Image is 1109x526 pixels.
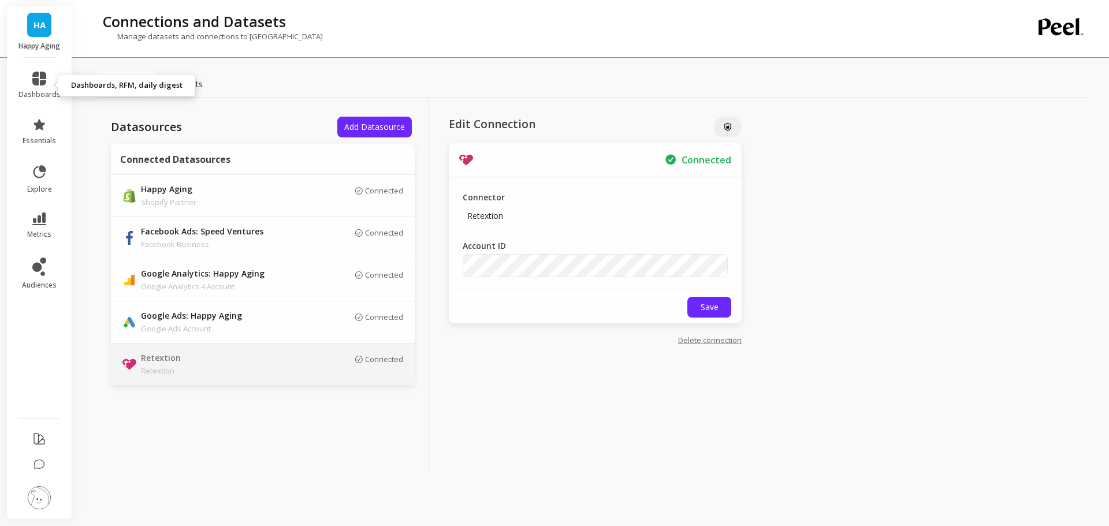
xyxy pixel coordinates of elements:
p: Facebook Ads: Speed Ventures [141,226,303,238]
p: Secured Connection to Retextion [682,154,731,166]
span: Add Datasource [344,121,405,132]
p: Happy Aging [18,42,61,51]
p: Google Analytics 4 Account [141,281,303,292]
p: Google Analytics: Happy Aging [141,268,303,281]
span: audiences [22,281,57,290]
p: Connections [103,79,150,90]
p: Shopify Partner [141,196,303,208]
p: Datasources [111,119,182,135]
p: Edit Connection [449,117,654,132]
img: profile picture [28,486,51,509]
p: Google Ads: Happy Aging [141,310,303,323]
img: api.shopify.svg [122,189,136,203]
img: api.google.svg [122,315,136,329]
p: Facebook Business [141,238,303,250]
a: Delete connection [678,335,742,345]
label: Account ID [463,240,527,252]
p: Retextion [463,206,508,226]
img: api.fb.svg [122,231,136,245]
p: Google Ads Account [141,323,303,334]
p: Happy Aging [141,184,303,196]
p: Connected [365,270,403,279]
span: Save [701,301,719,312]
p: Connected [365,186,403,195]
p: Retextion [141,365,303,376]
img: api.retextion.svg [122,357,136,371]
p: Connections and Datasets [103,12,286,31]
p: Connected [365,355,403,364]
p: Connector [463,192,505,203]
p: Connected [365,228,403,237]
p: Connected [365,312,403,322]
p: Manage datasets and connections to [GEOGRAPHIC_DATA] [97,31,323,42]
button: Add Datasource [337,117,412,137]
span: HA [34,18,46,32]
span: essentials [23,136,56,146]
span: explore [27,185,52,194]
span: metrics [27,230,51,239]
p: Datasets [169,79,203,90]
button: Save [687,297,731,318]
p: Connected Datasources [120,154,230,165]
img: api.retextion.svg [459,153,473,167]
span: dashboards [18,90,61,99]
img: api.google_analytics_4.svg [122,273,136,287]
p: Retextion [141,352,303,365]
